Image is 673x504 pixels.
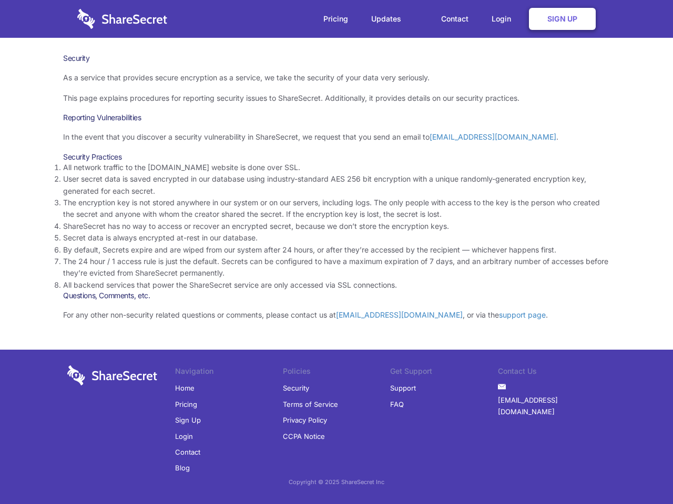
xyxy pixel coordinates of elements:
[63,54,610,63] h1: Security
[175,396,197,412] a: Pricing
[63,256,610,279] li: The 24 hour / 1 access rule is just the default. Secrets can be configured to have a maximum expi...
[529,8,596,30] a: Sign Up
[499,310,546,319] a: support page
[283,428,325,444] a: CCPA Notice
[175,444,200,460] a: Contact
[498,365,606,380] li: Contact Us
[63,92,610,104] p: This page explains procedures for reporting security issues to ShareSecret. Additionally, it prov...
[63,279,610,291] li: All backend services that power the ShareSecret service are only accessed via SSL connections.
[63,131,610,143] p: In the event that you discover a security vulnerability in ShareSecret, we request that you send ...
[283,412,327,428] a: Privacy Policy
[175,412,201,428] a: Sign Up
[67,365,157,385] img: logo-wordmark-white-trans-d4663122ce5f474addd5e946df7df03e33cb6a1c49d2221995e7729f52c070b2.svg
[390,396,404,412] a: FAQ
[77,9,167,29] img: logo-wordmark-white-trans-d4663122ce5f474addd5e946df7df03e33cb6a1c49d2221995e7729f52c070b2.svg
[283,380,309,396] a: Security
[63,173,610,197] li: User secret data is saved encrypted in our database using industry-standard AES 256 bit encryptio...
[63,220,610,232] li: ShareSecret has no way to access or recover an encrypted secret, because we don’t store the encry...
[430,132,556,141] a: [EMAIL_ADDRESS][DOMAIN_NAME]
[175,380,195,396] a: Home
[63,113,610,122] h3: Reporting Vulnerabilities
[175,460,190,476] a: Blog
[431,3,479,35] a: Contact
[175,365,283,380] li: Navigation
[63,197,610,220] li: The encryption key is not stored anywhere in our system or on our servers, including logs. The on...
[283,396,338,412] a: Terms of Service
[63,152,610,162] h3: Security Practices
[63,309,610,321] p: For any other non-security related questions or comments, please contact us at , or via the .
[63,72,610,83] p: As a service that provides secure encryption as a service, we take the security of your data very...
[63,162,610,173] li: All network traffic to the [DOMAIN_NAME] website is done over SSL.
[313,3,359,35] a: Pricing
[390,365,498,380] li: Get Support
[390,380,416,396] a: Support
[498,392,606,420] a: [EMAIL_ADDRESS][DOMAIN_NAME]
[283,365,391,380] li: Policies
[63,291,610,300] h3: Questions, Comments, etc.
[481,3,527,35] a: Login
[175,428,193,444] a: Login
[336,310,463,319] a: [EMAIL_ADDRESS][DOMAIN_NAME]
[63,244,610,256] li: By default, Secrets expire and are wiped from our system after 24 hours, or after they’re accesse...
[63,232,610,244] li: Secret data is always encrypted at-rest in our database.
